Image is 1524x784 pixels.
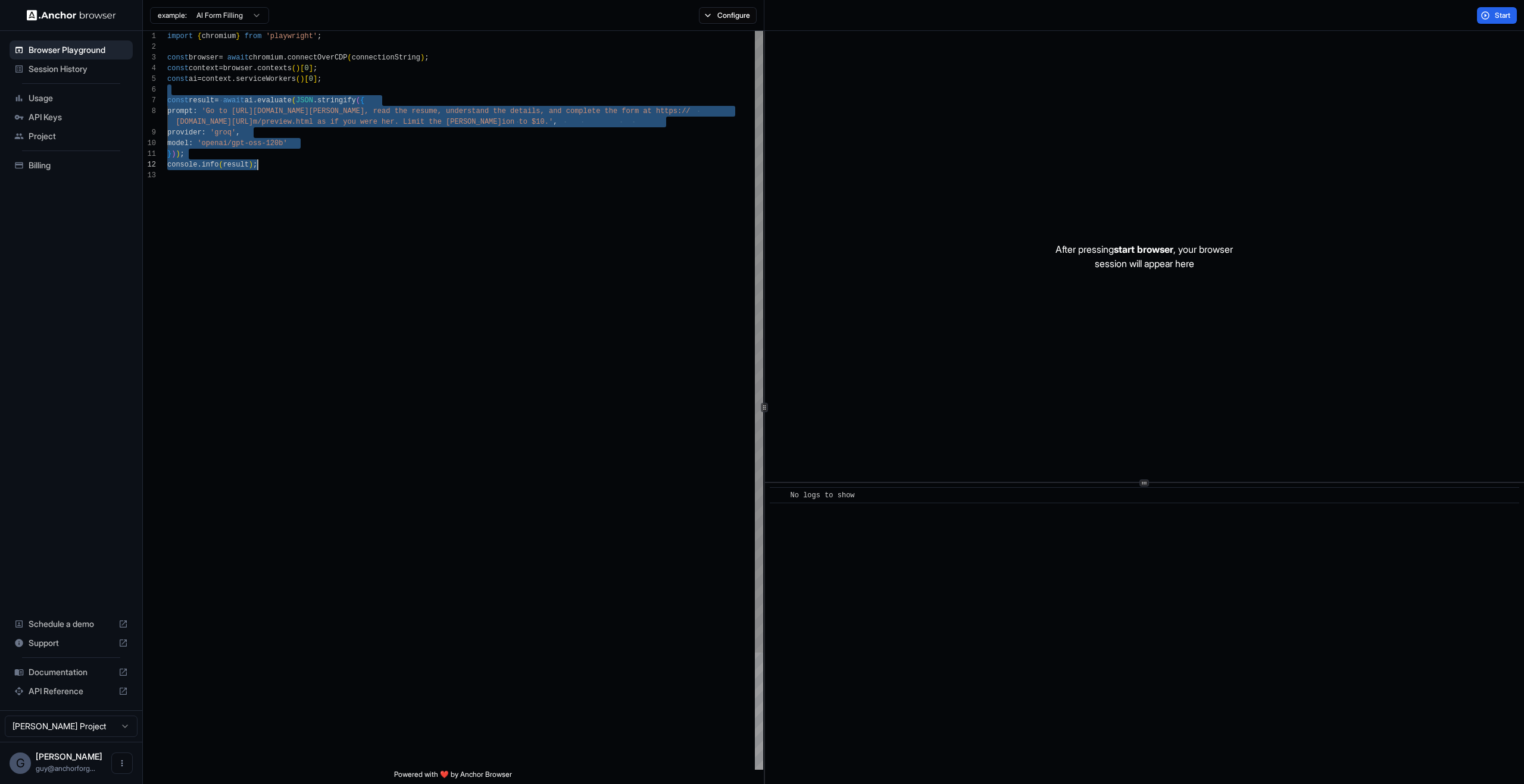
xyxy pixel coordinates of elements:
div: Session History [10,59,133,79]
div: 9 [143,127,156,138]
span: example: [158,11,187,20]
span: , [553,118,557,126]
div: 7 [143,95,156,106]
span: 'openai/gpt-oss-120b' [197,139,287,148]
span: 0 [304,64,308,73]
span: = [218,54,223,62]
span: ; [424,54,429,62]
span: . [197,161,201,169]
span: } [167,150,171,158]
span: result [223,161,249,169]
span: API Keys [29,111,128,123]
span: : [193,107,197,115]
span: stringify [317,96,356,105]
div: 6 [143,84,156,95]
span: Project [29,130,128,142]
span: = [197,75,201,83]
span: browser [189,54,218,62]
div: 10 [143,138,156,149]
span: guy@anchorforge.io [36,764,95,773]
span: [DOMAIN_NAME][URL] [176,118,253,126]
span: API Reference [29,685,114,697]
div: Usage [10,89,133,108]
span: = [214,96,218,105]
span: JSON [296,96,313,105]
span: Billing [29,159,128,171]
span: prompt [167,107,193,115]
span: browser [223,64,253,73]
span: Powered with ❤️ by Anchor Browser [394,770,512,784]
span: import [167,32,193,40]
span: chromium [202,32,236,40]
span: ( [218,161,223,169]
span: context [202,75,232,83]
button: Open menu [111,752,133,774]
span: } [236,32,240,40]
span: await [227,54,249,62]
span: ; [180,150,185,158]
div: Billing [10,156,133,175]
span: ( [356,96,360,105]
div: 3 [143,52,156,63]
span: ( [292,64,296,73]
span: Documentation [29,666,114,678]
p: After pressing , your browser session will appear here [1055,242,1233,271]
div: 12 [143,159,156,170]
span: serviceWorkers [236,75,296,83]
span: model [167,139,189,148]
span: ( [292,96,296,105]
span: ) [420,54,424,62]
span: . [313,96,317,105]
span: const [167,54,189,62]
span: const [167,75,189,83]
div: Documentation [10,663,133,682]
span: 'playwright' [266,32,317,40]
span: context [189,64,218,73]
span: ai [189,75,197,83]
div: 1 [143,31,156,42]
span: . [283,54,287,62]
div: Support [10,634,133,653]
span: . [253,64,257,73]
span: info [202,161,219,169]
span: : [189,139,193,148]
span: chromium [249,54,283,62]
span: : [202,128,206,137]
span: ) [171,150,176,158]
span: ( [296,75,300,83]
span: await [223,96,245,105]
span: Session History [29,63,128,75]
div: Project [10,127,133,146]
span: ​ [776,490,782,501]
span: ) [296,64,300,73]
span: ] [309,64,313,73]
span: connectOverCDP [288,54,348,62]
button: Configure [699,7,757,24]
div: 8 [143,106,156,117]
span: console [167,161,197,169]
div: 4 [143,63,156,74]
span: ) [300,75,304,83]
span: const [167,64,189,73]
span: ) [249,161,253,169]
span: { [360,96,364,105]
span: ; [317,32,321,40]
span: Guy Ben Simhon [36,751,102,761]
span: . [253,96,257,105]
div: G [10,752,31,774]
span: ; [317,75,321,83]
span: ) [176,150,180,158]
span: [ [304,75,308,83]
div: 11 [143,149,156,159]
button: Start [1477,7,1517,24]
span: ai [245,96,253,105]
span: 'groq' [210,128,236,137]
span: Browser Playground [29,44,128,56]
span: ad the resume, understand the details, and complet [382,107,596,115]
span: Start [1495,11,1511,20]
div: 2 [143,42,156,52]
span: start browser [1114,243,1173,255]
span: m/preview.html as if you were her. Limit the [PERSON_NAME] [253,118,502,126]
span: = [218,64,223,73]
div: API Keys [10,108,133,127]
